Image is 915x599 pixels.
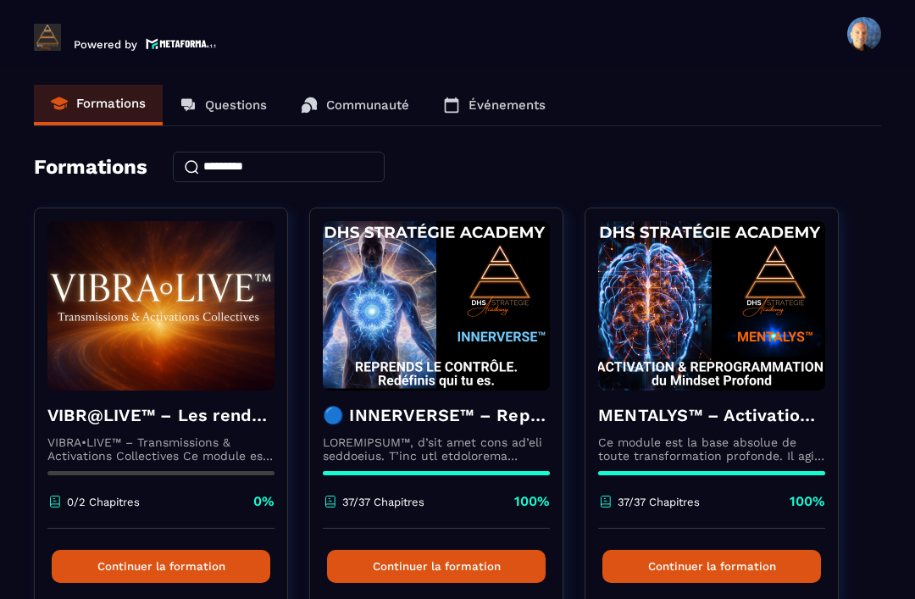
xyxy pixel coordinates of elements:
p: VIBRA•LIVE™ – Transmissions & Activations Collectives Ce module est un espace vivant. [PERSON_NAM... [47,435,274,463]
img: logo-branding [34,24,61,51]
p: Ce module est la base absolue de toute transformation profonde. Il agit comme une activation du n... [598,435,825,463]
p: 0% [253,492,274,511]
a: Communauté [284,85,426,125]
p: Communauté [326,97,409,113]
a: Questions [163,85,284,125]
p: LOREMIPSUM™, d’sit amet cons ad’eli seddoeius. T’inc utl etdolorema aliquaeni ad minimveniamqui n... [323,435,550,463]
p: Powered by [74,38,137,51]
p: 0/2 Chapitres [67,496,140,508]
img: formation-background [598,221,825,391]
button: Continuer la formation [327,550,546,583]
img: formation-background [323,221,550,391]
h4: VIBR@LIVE™ – Les rendez-vous d’intégration vivante [47,403,274,427]
img: logo [146,36,217,51]
p: 37/37 Chapitres [618,496,700,508]
a: Formations [34,85,163,125]
h4: Formations [34,155,147,179]
button: Continuer la formation [602,550,821,583]
p: 100% [514,492,550,511]
a: Événements [426,85,563,125]
p: Questions [205,97,267,113]
p: Formations [76,96,146,111]
p: Événements [469,97,546,113]
h4: 🔵 INNERVERSE™ – Reprogrammation Quantique & Activation du Soi Réel [323,403,550,427]
button: Continuer la formation [52,550,270,583]
p: 37/37 Chapitres [342,496,424,508]
img: formation-background [47,221,274,391]
p: 100% [790,492,825,511]
h4: MENTALYS™ – Activation & Reprogrammation du Mindset Profond [598,403,825,427]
